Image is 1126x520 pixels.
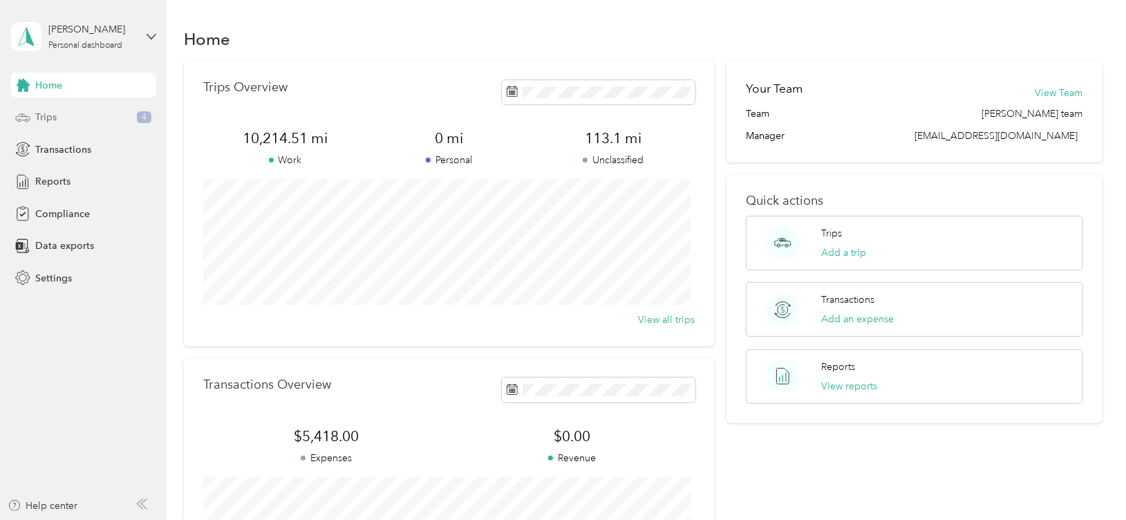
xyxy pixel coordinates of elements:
[746,80,803,98] h2: Your Team
[184,32,230,46] h1: Home
[35,271,72,286] span: Settings
[746,106,769,121] span: Team
[48,41,122,50] div: Personal dashboard
[203,80,288,95] p: Trips Overview
[746,194,1082,208] p: Quick actions
[449,427,695,446] span: $0.00
[35,207,90,221] span: Compliance
[746,129,785,143] span: Manager
[449,451,695,465] p: Revenue
[203,451,449,465] p: Expenses
[822,360,856,374] p: Reports
[35,174,71,189] span: Reports
[822,226,843,241] p: Trips
[35,110,57,124] span: Trips
[822,312,894,326] button: Add an expense
[203,427,449,446] span: $5,418.00
[1035,86,1083,100] button: View Team
[203,153,367,167] p: Work
[531,129,695,148] span: 113.1 mi
[137,111,151,124] span: 4
[822,245,867,260] button: Add a trip
[915,130,1078,142] span: [EMAIL_ADDRESS][DOMAIN_NAME]
[639,313,695,327] button: View all trips
[35,78,62,93] span: Home
[8,499,78,513] button: Help center
[35,239,94,253] span: Data exports
[35,142,91,157] span: Transactions
[1049,443,1126,520] iframe: Everlance-gr Chat Button Frame
[367,129,531,148] span: 0 mi
[48,22,135,37] div: [PERSON_NAME]
[203,129,367,148] span: 10,214.51 mi
[367,153,531,167] p: Personal
[822,379,878,393] button: View reports
[822,292,875,307] p: Transactions
[982,106,1083,121] span: [PERSON_NAME] team
[203,378,331,392] p: Transactions Overview
[531,153,695,167] p: Unclassified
